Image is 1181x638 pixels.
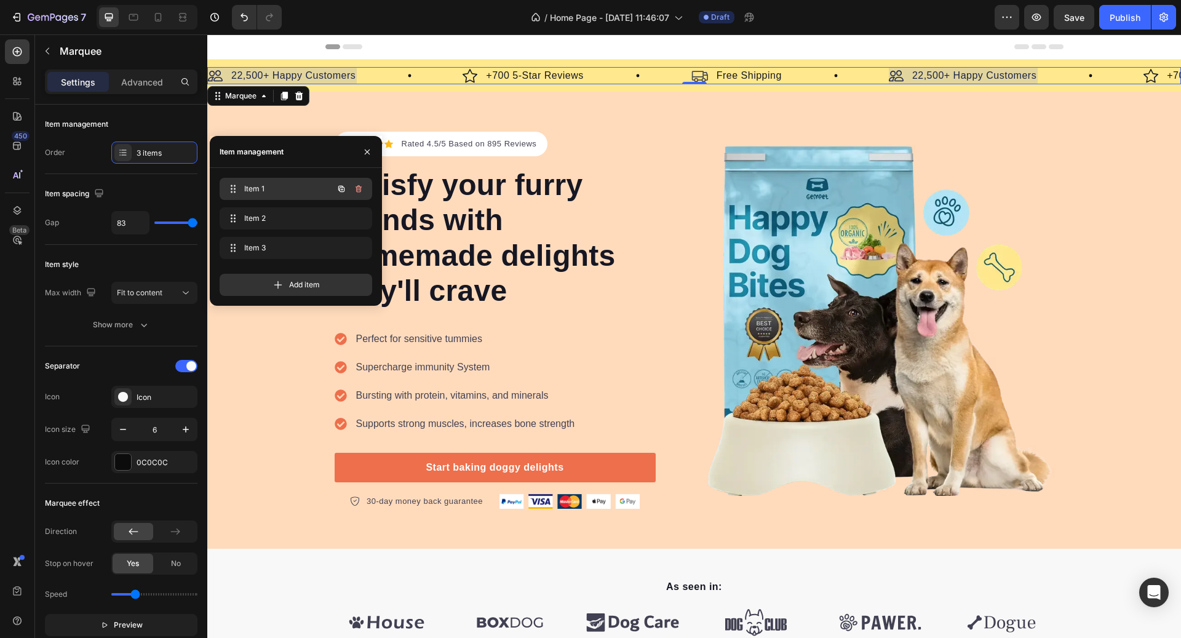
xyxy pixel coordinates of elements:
div: Start baking doggy delights [218,426,356,441]
div: Marquee effect [45,498,100,509]
div: Separator [45,361,80,372]
span: Preview [114,619,143,631]
iframe: Design area [207,34,1181,638]
div: Item management [45,119,108,130]
div: 450 [12,131,30,141]
img: 495611768014373769-981e6b24-84f2-4fdd-aaee-bd19adeed4df.svg [127,571,232,605]
p: Supports strong muscles, increases bone strength [149,382,368,397]
img: 495611768014373769-845474b4-0199-44d2-b62b-62102d00c11f.svg [250,571,355,605]
p: Advanced [121,76,163,89]
span: Save [1064,12,1084,23]
button: Save [1054,5,1094,30]
img: 495611768014373769-8f5bddfa-9d08-4d4c-b7cb-d365afa8f1ce.svg [496,571,601,605]
span: Item 2 [244,213,343,224]
span: No [171,558,181,569]
div: Undo/Redo [232,5,282,30]
p: Perfect for sensitive tummies [149,297,368,312]
p: As seen in: [129,545,846,560]
span: Home Page - [DATE] 11:46:07 [550,11,669,24]
div: Stop on hover [45,558,93,569]
div: Speed [45,589,67,600]
button: Publish [1099,5,1151,30]
div: Gap [45,217,59,228]
a: Start baking doggy delights [127,418,448,448]
button: Fit to content [111,282,197,304]
img: 495611768014373769-015d044c-5724-4b41-8847-1f399323f372.svg [373,571,478,605]
p: Bursting with protein, vitamins, and minerals [149,354,368,369]
span: Add item [289,279,320,290]
span: Fit to content [117,288,162,297]
p: Rated 4.5/5 Based on 895 Reviews [194,103,330,116]
div: Max width [45,285,98,301]
img: Pet_Food_Supplies_-_One_Product_Store.webp [496,111,847,461]
button: Preview [45,614,197,636]
div: Icon size [45,421,93,438]
div: Item spacing [45,186,106,202]
div: 3 items [137,148,194,159]
p: Settings [61,76,95,89]
div: Open Intercom Messenger [1139,578,1169,607]
span: Draft [711,12,730,23]
p: Supercharge immunity System [149,325,368,340]
div: Icon [45,391,60,402]
span: / [544,11,547,24]
p: +700 5-Star Reviews [960,34,1057,49]
input: Auto [112,212,149,234]
div: Marquee [15,56,52,67]
img: 495611768014373769-47762bdc-c92b-46d1-973d-50401e2847fe.png [292,460,432,474]
span: Item 3 [244,242,343,253]
span: Yes [127,558,139,569]
span: Item 1 [244,183,314,194]
div: Icon [137,392,194,403]
div: Item management [220,146,284,158]
div: Item style [45,259,79,270]
button: Show more [45,314,197,336]
img: 495611768014373769-b5058420-69ea-48aa-aeae-7d446ad28bcc.svg [742,571,847,605]
div: 0C0C0C [137,457,194,468]
button: 7 [5,5,92,30]
div: Icon color [45,457,79,468]
p: Marquee [60,44,193,58]
div: Publish [1110,11,1140,24]
div: Beta [9,225,30,235]
div: Order [45,147,65,158]
div: Show more [93,319,150,331]
div: Direction [45,526,77,537]
p: Satisfy your furry friends with homemade delights they'll crave [129,133,447,274]
p: 7 [81,10,86,25]
p: 30-day money back guarantee [159,461,276,473]
img: 495611768014373769-7c4ce677-e43d-468f-bde9-8096624ab504.svg [619,571,724,605]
